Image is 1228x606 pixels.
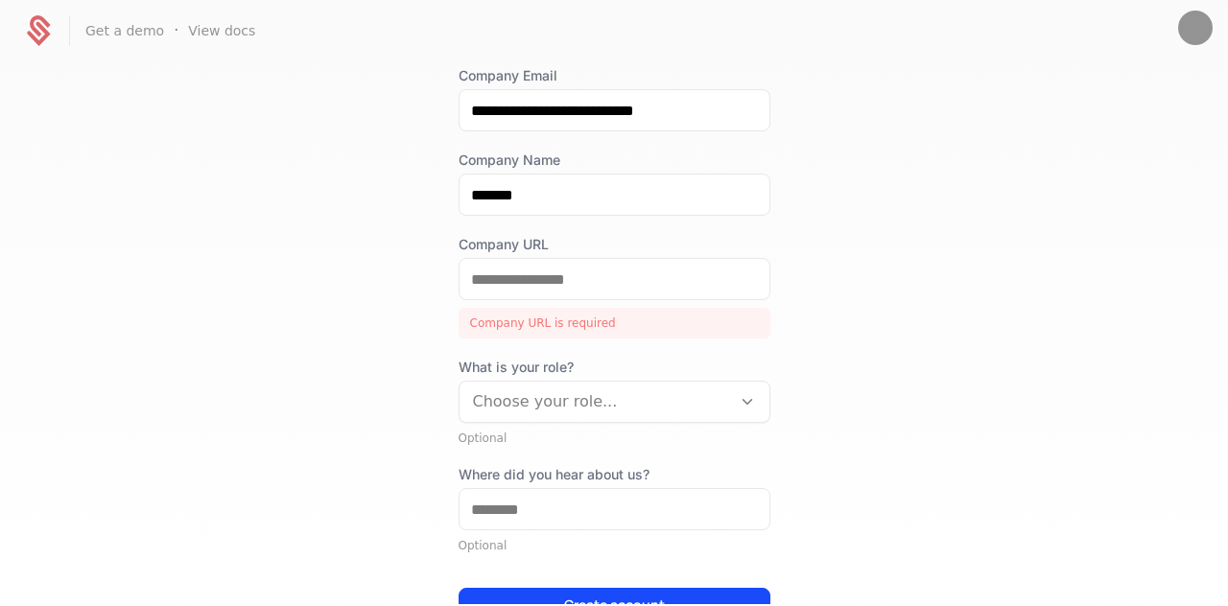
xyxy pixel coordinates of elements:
label: Company URL [459,235,770,254]
span: · [174,19,178,42]
label: Company Name [459,151,770,170]
div: Company URL is required [459,308,770,338]
span: What is your role? [459,358,770,377]
label: Where did you hear about us? [459,465,770,484]
button: Open user button [1178,11,1213,45]
a: View docs [188,21,255,40]
label: Company Email [459,66,770,85]
img: M.Mudasir Chandio [1178,11,1213,45]
div: Optional [459,538,770,553]
div: Optional [459,431,770,446]
a: Get a demo [85,21,164,40]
